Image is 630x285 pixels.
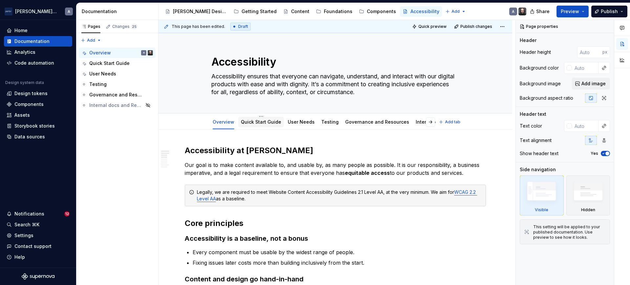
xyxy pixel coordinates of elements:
[281,6,312,17] a: Content
[520,80,561,87] div: Background image
[14,221,39,228] div: Search ⌘K
[520,111,546,117] div: Header text
[520,175,564,215] div: Visible
[577,46,602,58] input: Auto
[197,189,482,202] div: Legally, we are required to meet Website Content Accessibility Guidelines 2.1 Level AA, at the ve...
[512,9,514,14] div: A
[162,6,230,17] a: [PERSON_NAME] Design
[1,4,75,18] button: [PERSON_NAME] AirlinesA
[79,90,156,100] a: Governance and Resources
[238,115,284,129] div: Quick Start Guide
[5,80,44,85] div: Design system data
[321,119,339,125] a: Testing
[148,50,153,55] img: Teunis Vorsteveld
[172,24,225,29] span: This page has been edited.
[520,123,542,129] div: Text color
[4,58,72,68] a: Code automation
[79,79,156,90] a: Testing
[601,8,618,15] span: Publish
[14,123,55,129] div: Storybook stories
[213,119,234,125] a: Overview
[185,275,304,283] strong: Content and design go hand-in-hand
[536,8,550,15] span: Share
[79,58,156,69] a: Quick Start Guide
[4,25,72,36] a: Home
[14,211,44,217] div: Notifications
[4,110,72,120] a: Assets
[367,8,396,15] div: Components
[527,6,554,17] button: Share
[89,92,143,98] div: Governance and Resources
[81,24,100,29] div: Pages
[89,60,130,67] div: Quick Start Guide
[288,119,315,125] a: User Needs
[14,90,48,97] div: Design tokens
[89,81,107,88] div: Testing
[14,38,50,45] div: Documentation
[79,36,103,45] button: Add
[4,121,72,131] a: Storybook stories
[4,47,72,57] a: Analytics
[14,101,44,108] div: Components
[210,115,237,129] div: Overview
[445,119,460,125] span: Add tab
[400,6,442,17] a: Accessibility
[89,71,116,77] div: User Needs
[68,9,70,14] div: A
[79,48,156,58] a: OverviewATeunis Vorsteveld
[4,219,72,230] button: Search ⌘K
[561,8,579,15] span: Preview
[345,170,390,176] strong: equitable access
[238,24,248,29] span: Draft
[4,230,72,241] a: Settings
[535,207,548,213] div: Visible
[591,151,598,156] label: Yes
[185,145,486,156] h2: Accessibility at [PERSON_NAME]
[418,24,447,29] span: Quick preview
[291,8,309,15] div: Content
[451,9,460,14] span: Add
[452,22,495,31] button: Publish changes
[319,115,341,129] div: Testing
[185,234,308,242] strong: Accessibility is a baseline, not a bonus
[4,252,72,262] button: Help
[193,248,486,256] p: Every component must be usable by the widest range of people.
[14,243,52,250] div: Contact support
[572,62,598,74] input: Auto
[185,218,486,229] h2: Core principles
[572,78,610,90] button: Add image
[64,211,70,216] span: 12
[566,175,610,215] div: Hidden
[591,6,627,17] button: Publish
[15,8,57,15] div: [PERSON_NAME] Airlines
[413,115,484,129] div: Internal docs and Resources
[533,224,606,240] div: This setting will be applied to your published documentation. Use preview to see how it looks.
[5,8,12,15] img: f0306bc8-3074-41fb-b11c-7d2e8671d5eb.png
[410,8,439,15] div: Accessibility
[556,6,589,17] button: Preview
[14,49,35,55] div: Analytics
[520,166,556,173] div: Side navigation
[14,27,28,34] div: Home
[4,36,72,47] a: Documentation
[14,112,30,118] div: Assets
[143,50,145,56] div: A
[162,5,442,18] div: Page tree
[443,7,468,16] button: Add
[79,100,156,111] a: Internal docs and Resources
[210,71,458,97] textarea: Accessibility ensures that everyone can navigate, understand, and interact with our digital produ...
[82,8,156,15] div: Documentation
[89,102,143,109] div: Internal docs and Resources
[112,24,137,29] div: Changes
[22,273,54,280] svg: Supernova Logo
[437,117,463,127] button: Add tab
[87,38,95,43] span: Add
[4,209,72,219] button: Notifications12
[572,120,598,132] input: Auto
[89,50,111,56] div: Overview
[193,259,486,267] p: Fixing issues later costs more than building inclusively from the start.
[324,8,352,15] div: Foundations
[581,207,595,213] div: Hidden
[79,48,156,111] div: Page tree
